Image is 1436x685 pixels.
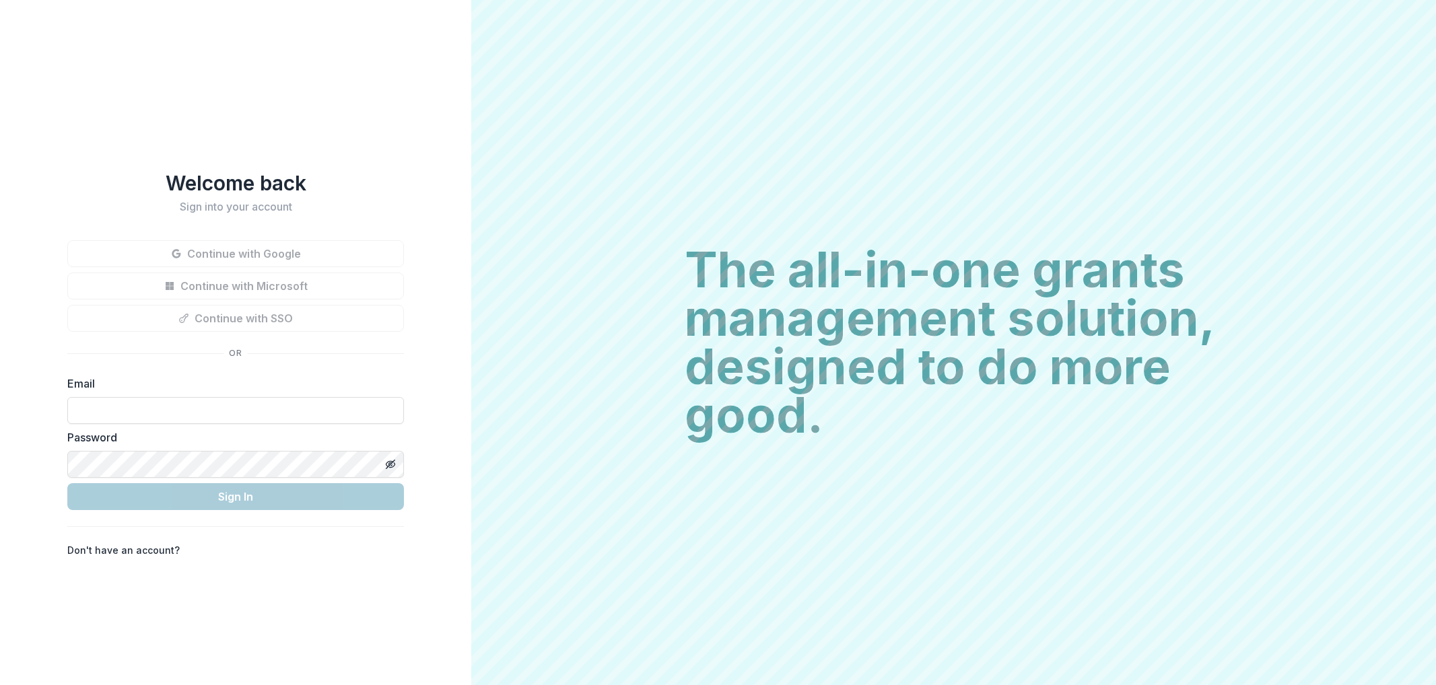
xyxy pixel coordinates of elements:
button: Continue with Microsoft [67,273,404,299]
button: Continue with SSO [67,305,404,332]
label: Email [67,375,396,392]
label: Password [67,429,396,445]
button: Toggle password visibility [380,454,401,475]
h1: Welcome back [67,171,404,195]
h2: Sign into your account [67,201,404,213]
button: Sign In [67,483,404,510]
button: Continue with Google [67,240,404,267]
p: Don't have an account? [67,543,180,557]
